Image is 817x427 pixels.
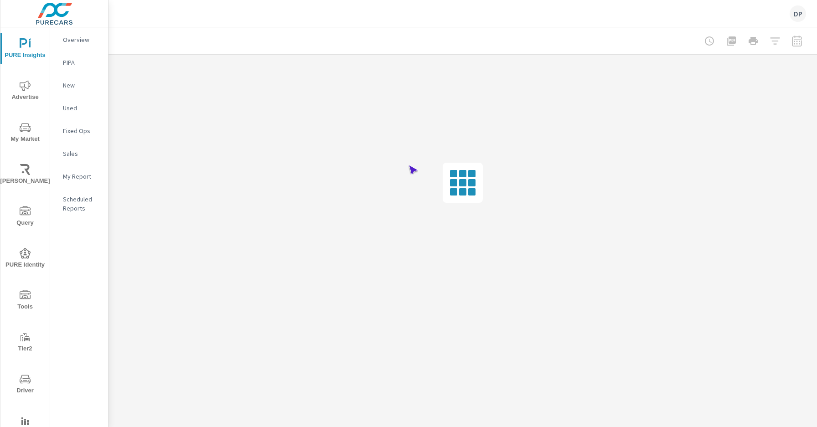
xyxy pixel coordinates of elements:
[790,5,806,22] div: DP
[3,164,47,186] span: [PERSON_NAME]
[63,103,101,113] p: Used
[63,35,101,44] p: Overview
[3,374,47,396] span: Driver
[63,81,101,90] p: New
[63,149,101,158] p: Sales
[50,147,108,160] div: Sales
[3,80,47,103] span: Advertise
[50,101,108,115] div: Used
[50,170,108,183] div: My Report
[63,195,101,213] p: Scheduled Reports
[50,33,108,46] div: Overview
[3,290,47,312] span: Tools
[50,78,108,92] div: New
[63,58,101,67] p: PIPA
[50,124,108,138] div: Fixed Ops
[3,332,47,354] span: Tier2
[50,56,108,69] div: PIPA
[63,126,101,135] p: Fixed Ops
[63,172,101,181] p: My Report
[50,192,108,215] div: Scheduled Reports
[3,38,47,61] span: PURE Insights
[3,248,47,270] span: PURE Identity
[3,206,47,228] span: Query
[3,122,47,144] span: My Market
